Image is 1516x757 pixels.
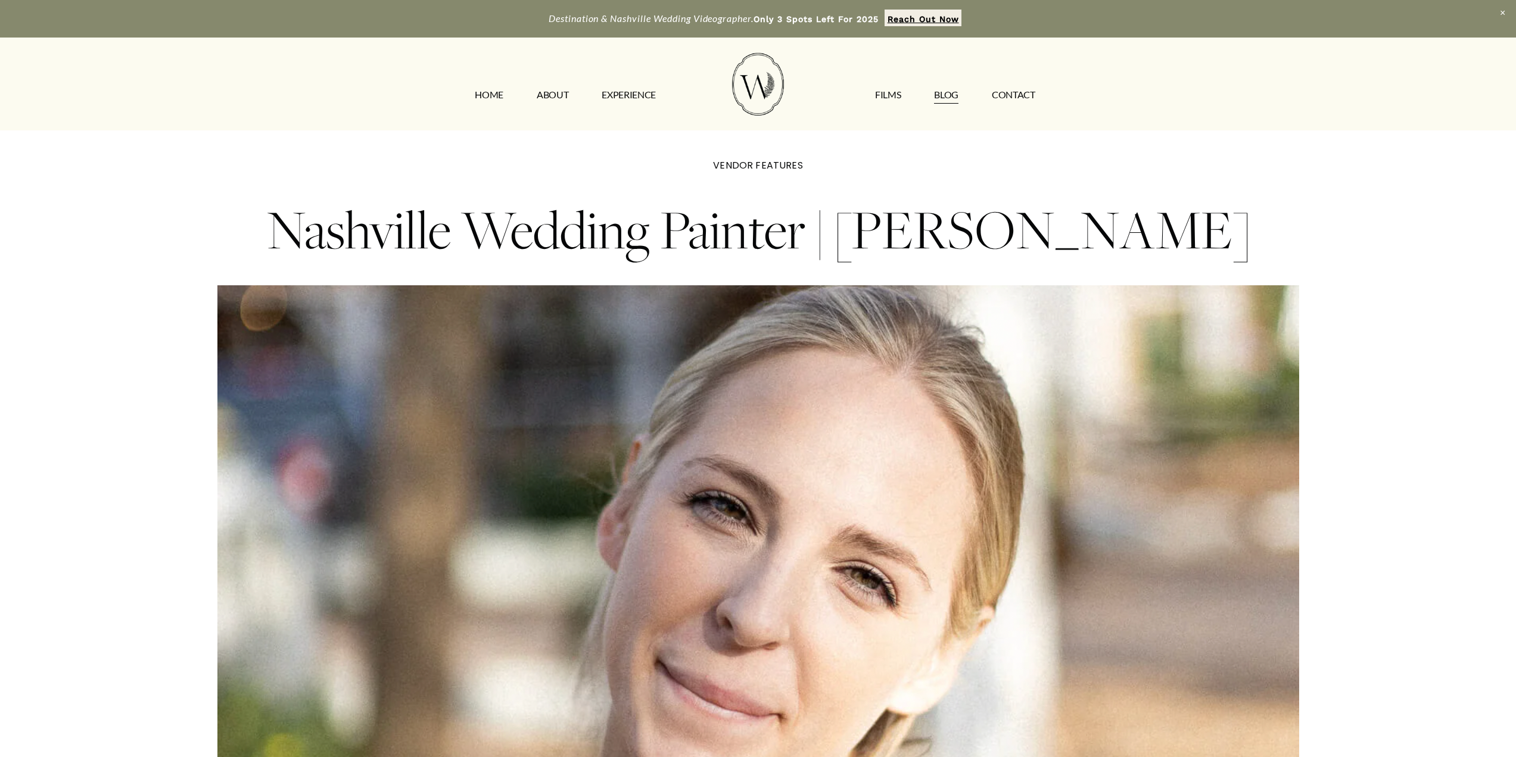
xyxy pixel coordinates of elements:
[875,86,901,105] a: FILMS
[212,189,1303,269] h1: Nashville Wedding Painter | [PERSON_NAME]
[602,86,656,105] a: EXPERIENCE
[475,86,503,105] a: HOME
[992,86,1035,105] a: CONTACT
[885,10,961,26] a: Reach Out Now
[888,14,959,24] strong: Reach Out Now
[934,86,958,105] a: Blog
[732,53,783,116] img: Wild Fern Weddings
[713,158,802,172] a: VENDOR FEATURES
[537,86,568,105] a: ABOUT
